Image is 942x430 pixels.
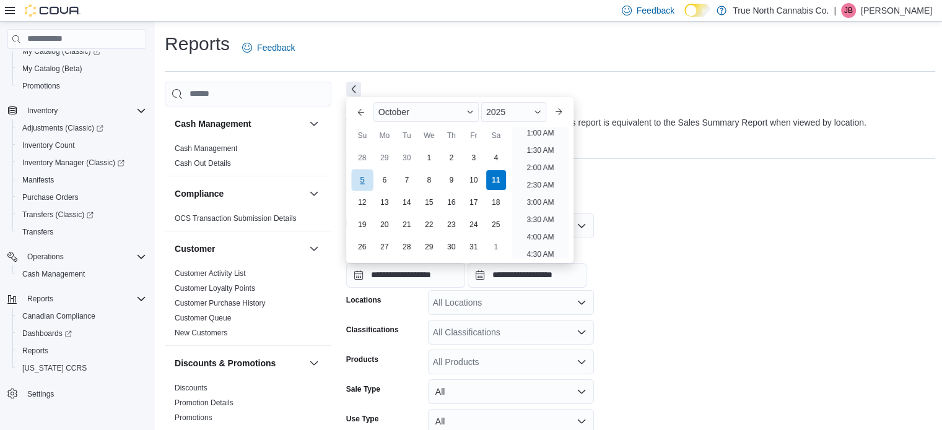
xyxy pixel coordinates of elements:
[22,192,79,202] span: Purchase Orders
[175,384,207,392] a: Discounts
[257,41,295,54] span: Feedback
[861,3,932,18] p: [PERSON_NAME]
[22,269,85,279] span: Cash Management
[375,148,395,168] div: day-29
[175,299,266,307] a: Customer Purchase History
[352,215,372,234] div: day-19
[428,379,594,404] button: All
[442,170,461,190] div: day-9
[2,248,151,265] button: Operations
[521,230,559,244] li: 4:00 AM
[17,61,146,76] span: My Catalog (Beta)
[486,148,506,168] div: day-4
[464,126,484,145] div: Fr
[17,121,146,135] span: Adjustments (Classic)
[175,118,251,130] h3: Cash Management
[521,143,559,158] li: 1:30 AM
[17,190,84,205] a: Purchase Orders
[17,155,129,170] a: Inventory Manager (Classic)
[22,175,54,185] span: Manifests
[307,186,321,201] button: Compliance
[22,387,59,402] a: Settings
[419,192,439,212] div: day-15
[307,116,321,131] button: Cash Management
[27,252,64,262] span: Operations
[834,3,836,18] p: |
[12,77,151,95] button: Promotions
[375,126,395,145] div: Mo
[346,295,382,305] label: Locations
[17,138,80,153] a: Inventory Count
[521,126,559,140] li: 1:00 AM
[352,148,372,168] div: day-28
[351,102,371,122] button: Previous Month
[486,192,506,212] div: day-18
[12,342,151,359] button: Reports
[22,210,94,220] span: Transfers (Classic)
[175,283,255,293] span: Customer Loyalty Points
[486,237,506,257] div: day-1
[22,81,60,91] span: Promotions
[17,44,146,59] span: My Catalog (Classic)
[12,119,151,137] a: Adjustments (Classic)
[346,82,361,97] button: Next
[577,357,587,367] button: Open list of options
[175,398,233,407] a: Promotion Details
[17,207,146,222] span: Transfers (Classic)
[175,383,207,393] span: Discounts
[17,155,146,170] span: Inventory Manager (Classic)
[17,326,146,341] span: Dashboards
[175,357,276,369] h3: Discounts & Promotions
[175,413,212,422] a: Promotions
[521,160,559,175] li: 2:00 AM
[175,243,215,255] h3: Customer
[419,126,439,145] div: We
[22,103,63,118] button: Inventory
[684,4,710,17] input: Dark Mode
[22,158,124,168] span: Inventory Manager (Classic)
[17,173,146,187] span: Manifests
[464,170,484,190] div: day-10
[22,227,53,237] span: Transfers
[175,329,227,337] a: New Customers
[175,269,246,278] a: Customer Activity List
[419,170,439,190] div: day-8
[733,3,829,18] p: True North Cannabis Co.
[22,46,100,56] span: My Catalog (Classic)
[346,414,378,424] label: Use Type
[175,213,297,223] span: OCS Transaction Submission Details
[378,107,409,117] span: October
[175,313,231,323] span: Customer Queue
[175,413,212,423] span: Promotions
[22,140,75,150] span: Inventory Count
[17,207,98,222] a: Transfers (Classic)
[375,192,395,212] div: day-13
[375,237,395,257] div: day-27
[12,265,151,283] button: Cash Management
[22,123,103,133] span: Adjustments (Classic)
[464,148,484,168] div: day-3
[464,215,484,234] div: day-24
[175,118,304,130] button: Cash Management
[17,138,146,153] span: Inventory Count
[521,247,559,262] li: 4:30 AM
[25,4,81,17] img: Cova
[12,60,151,77] button: My Catalog (Beta)
[12,359,151,377] button: [US_STATE] CCRS
[17,361,92,376] a: [US_STATE] CCRS
[442,192,461,212] div: day-16
[486,170,506,190] div: day-11
[351,147,507,258] div: October, 2025
[346,325,399,335] label: Classifications
[22,103,146,118] span: Inventory
[442,148,461,168] div: day-2
[12,171,151,189] button: Manifests
[375,215,395,234] div: day-20
[373,102,479,122] div: Button. Open the month selector. October is currently selected.
[397,215,417,234] div: day-21
[17,267,146,282] span: Cash Management
[17,225,58,239] a: Transfers
[175,187,224,200] h3: Compliance
[352,126,372,145] div: Su
[175,398,233,408] span: Promotion Details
